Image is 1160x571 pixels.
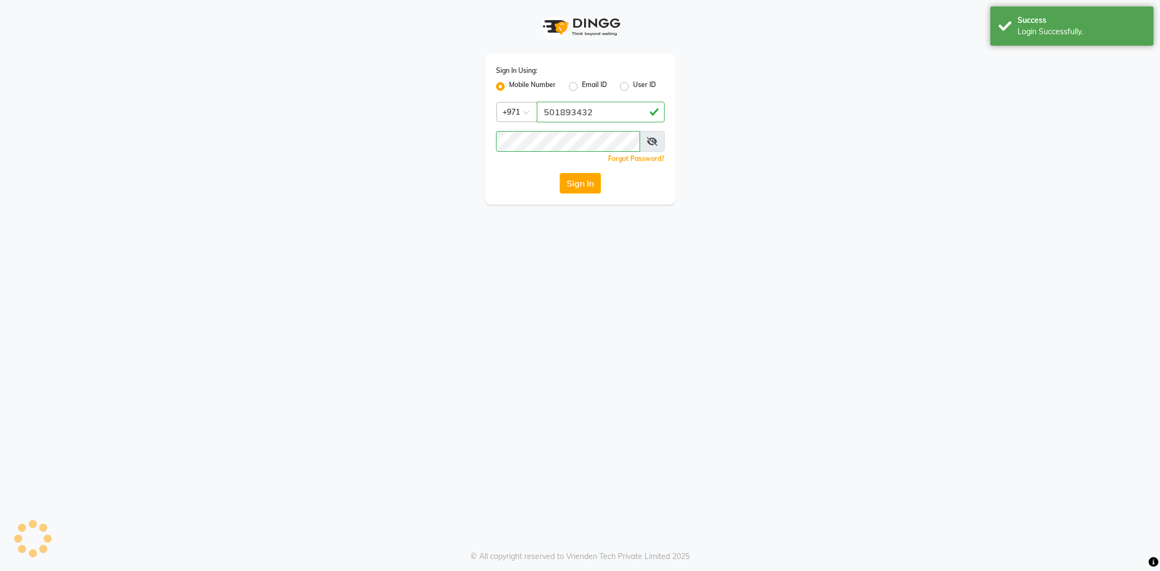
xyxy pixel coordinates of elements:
a: Forgot Password? [608,154,665,163]
input: Username [496,131,640,152]
label: Mobile Number [509,80,556,93]
div: Login Successfully. [1018,26,1145,38]
label: Sign In Using: [496,66,537,76]
button: Sign In [560,173,601,194]
input: Username [537,102,665,122]
label: User ID [633,80,656,93]
label: Email ID [582,80,607,93]
div: Success [1018,15,1145,26]
img: logo1.svg [537,11,624,43]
